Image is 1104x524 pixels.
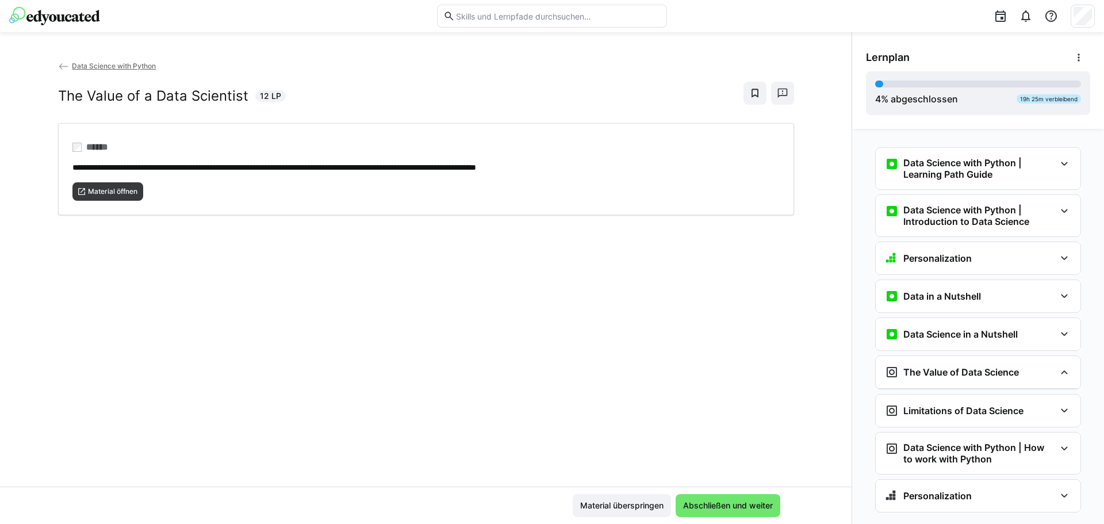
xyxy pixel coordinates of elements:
span: 12 LP [260,90,281,102]
h3: Personalization [903,490,972,502]
span: Data Science with Python [72,62,156,70]
h2: The Value of a Data Scientist [58,87,248,105]
span: Material öffnen [87,187,139,196]
span: 4 [875,93,881,105]
button: Material überspringen [573,494,671,517]
h3: Data Science with Python | Introduction to Data Science [903,204,1055,227]
span: Abschließen und weiter [681,500,775,511]
h3: The Value of Data Science [903,366,1019,378]
button: Material öffnen [72,182,144,201]
div: % abgeschlossen [875,92,958,106]
button: Abschließen und weiter [676,494,780,517]
h3: Data in a Nutshell [903,290,981,302]
div: 19h 25m verbleibend [1017,94,1081,104]
h3: Data Science with Python | Learning Path Guide [903,157,1055,180]
a: Data Science with Python [58,62,156,70]
span: Lernplan [866,51,910,64]
h3: Personalization [903,253,972,264]
h3: Data Science in a Nutshell [903,328,1018,340]
span: Material überspringen [578,500,665,511]
h3: Limitations of Data Science [903,405,1023,416]
input: Skills und Lernpfade durchsuchen… [455,11,661,21]
h3: Data Science with Python | How to work with Python [903,442,1055,465]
